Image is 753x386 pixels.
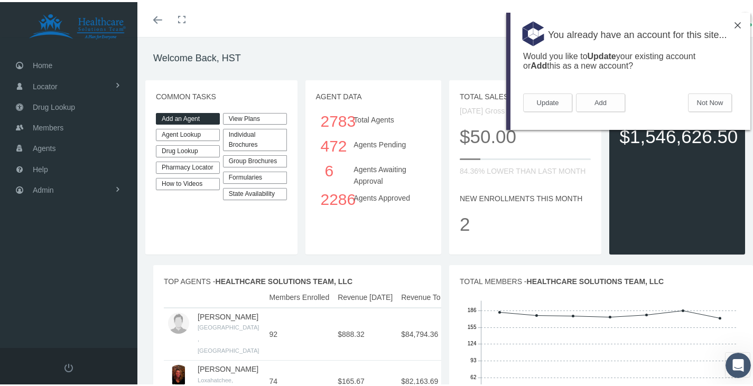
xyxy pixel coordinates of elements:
[527,275,664,284] span: HEALTHCARE SOLUTIONS TEAM, LLC
[168,363,189,384] img: S_Profile_Picture_10259.jpg
[346,156,428,185] div: Agents Awaiting Approval
[468,305,477,311] tspan: 186
[216,275,353,284] span: HEALTHCARE SOLUTIONS TEAM, LLC
[460,120,591,149] p: $50.00
[223,186,287,198] a: State Availability
[346,185,428,210] div: Agents Approved
[58,17,237,27] span: You already have an account for this site...
[265,285,334,306] th: Members Enrolled
[156,89,287,100] p: COMMON TASKS
[14,12,141,38] img: HEALTHCARE SOLUTIONS TEAM, LLC
[223,127,287,149] div: Individual Brochures
[460,191,591,202] p: NEW ENROLLMENTS THIS MONTH
[33,53,52,73] span: Home
[620,120,735,149] p: $1,546,626.50
[198,310,258,319] a: [PERSON_NAME]
[321,185,338,210] div: 2286
[156,111,220,123] a: Add an Agent
[156,127,220,139] a: Agent Lookup
[460,208,591,237] p: 2
[156,159,220,172] a: Pharmacy Locator
[198,322,259,352] small: [GEOGRAPHIC_DATA] , [GEOGRAPHIC_DATA]
[397,285,462,306] th: Revenue To Date
[40,49,57,58] b: Add
[460,105,525,113] span: [DATE] Gross Sales
[333,306,397,359] td: $888.32
[223,153,287,165] div: Group Brochures
[346,131,428,156] div: Agents Pending
[33,157,48,177] span: Help
[223,111,287,123] a: View Plans
[726,351,751,376] iframe: Intercom live chat
[156,176,220,188] a: How to Videos
[33,136,56,156] span: Agents
[333,285,397,306] th: Revenue [DATE]
[33,39,211,58] div: Would you like to your existing account or this as a new account?
[316,89,431,100] p: AGENT DATA
[244,10,250,16] img: 366kdW7bZf5IgGNA5d8FYPGppdBqSHtUB08xHy6BdXA+5T2R62QLwqgAAAABJRU5ErkJggg==
[470,372,477,378] tspan: 62
[470,355,477,361] tspan: 93
[460,274,742,285] p: TOTAL MEMBERS -
[33,81,82,99] button: Update
[33,74,58,95] span: Locator
[168,310,189,332] img: user-placeholder.jpg
[468,338,477,344] tspan: 124
[86,81,135,99] button: Add
[737,10,753,25] img: user-placeholder.jpg
[33,116,63,136] span: Members
[265,306,334,359] td: 92
[164,275,352,284] span: TOP AGENTS -
[30,8,55,34] img: svg+xml;base64,PD94bWwgdmVyc2lvbj0iMS4wIiBlbmNvZGluZz0iVVRGLTgiPz4KPHN2ZyB3aWR0aD0iNDhweCIgaGVpZ2...
[397,306,462,359] td: $84,794.36
[321,107,338,131] div: 2783
[223,170,287,182] div: Formularies
[321,131,338,156] div: 472
[460,165,585,173] span: 84.36% LOWER THAN LAST MONTH
[97,39,126,48] b: Update
[156,143,220,155] a: Drug Lookup
[153,51,241,62] h1: Welcome Back, HST
[346,107,428,131] div: Total Agents
[198,363,258,371] a: [PERSON_NAME]
[468,322,477,328] tspan: 155
[33,95,75,115] span: Drug Lookup
[460,89,591,100] p: TOTAL SALES THIS MONTH
[321,156,338,181] div: 6
[33,178,54,198] span: Admin
[198,81,241,99] button: Not Now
